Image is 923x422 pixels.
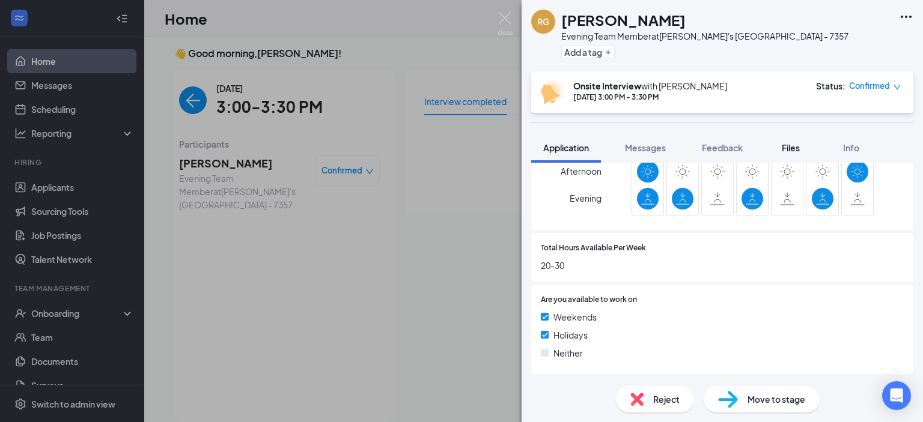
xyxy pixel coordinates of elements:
span: Application [543,142,589,153]
span: down [893,83,901,91]
span: Confirmed [849,80,890,92]
span: 20-30 [541,259,904,272]
div: [DATE] 3:00 PM - 3:30 PM [573,92,727,102]
span: Afternoon [561,160,602,182]
span: Evening [570,187,602,209]
span: Messages [625,142,666,153]
span: Are you available to work on [541,294,637,306]
span: Total Hours Available Per Week [541,243,646,254]
span: Feedback [702,142,743,153]
span: Neither [553,346,583,360]
span: Info [843,142,859,153]
span: Holidays [553,328,588,342]
span: Move to stage [748,393,805,406]
div: with [PERSON_NAME] [573,80,727,92]
span: Reject [653,393,680,406]
div: Evening Team Member at [PERSON_NAME]'s [GEOGRAPHIC_DATA] - 7357 [561,30,848,42]
span: Weekends [553,310,597,324]
div: RG [537,16,549,28]
div: Open Intercom Messenger [882,381,911,410]
b: Onsite Interview [573,80,641,91]
button: PlusAdd a tag [561,46,615,58]
div: Status : [816,80,845,92]
h1: [PERSON_NAME] [561,10,686,30]
svg: Ellipses [899,10,913,24]
span: Files [782,142,800,153]
svg: Plus [605,49,612,56]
